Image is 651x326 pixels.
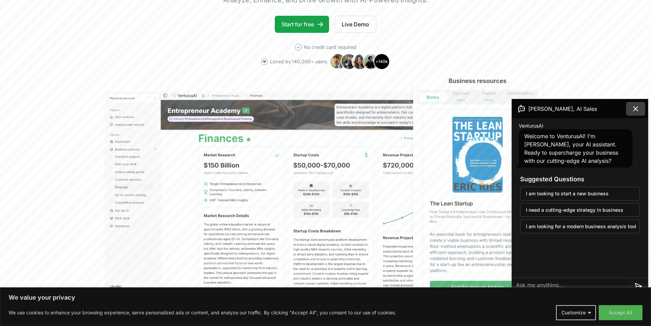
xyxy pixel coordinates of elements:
[330,53,346,70] img: Avatar 1
[520,220,640,233] button: I am looking for a modern business analysis tool
[528,105,597,113] span: [PERSON_NAME], AI Sales
[519,122,543,129] span: VenturusAI
[9,309,396,317] p: We use cookies to enhance your browsing experience, serve personalized ads or content, and analyz...
[599,305,642,320] button: Accept All
[335,16,376,33] a: Live Demo
[9,294,642,302] p: We value your privacy
[275,16,329,33] a: Start for free
[524,133,618,164] span: Welcome to VenturusAI! I'm [PERSON_NAME], your AI assistant. Ready to supercharge your business w...
[341,53,357,70] img: Avatar 2
[520,174,640,184] h3: Suggested Questions
[520,203,640,217] button: I need a cutting-edge strategy in business
[363,53,379,70] img: Avatar 4
[556,305,596,320] button: Customize
[352,53,368,70] img: Avatar 3
[520,187,640,200] button: I am looking to start a new business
